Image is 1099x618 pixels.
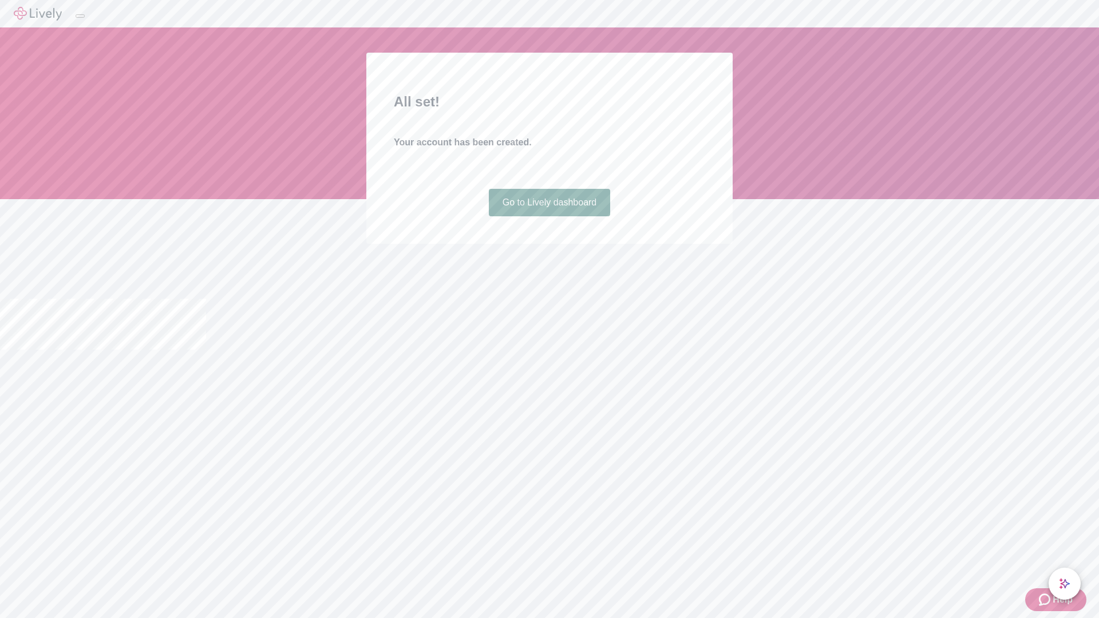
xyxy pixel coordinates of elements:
[1053,593,1073,607] span: Help
[1059,578,1070,589] svg: Lively AI Assistant
[1025,588,1086,611] button: Zendesk support iconHelp
[394,136,705,149] h4: Your account has been created.
[489,189,611,216] a: Go to Lively dashboard
[1039,593,1053,607] svg: Zendesk support icon
[76,14,85,18] button: Log out
[1049,568,1081,600] button: chat
[14,7,62,21] img: Lively
[394,92,705,112] h2: All set!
